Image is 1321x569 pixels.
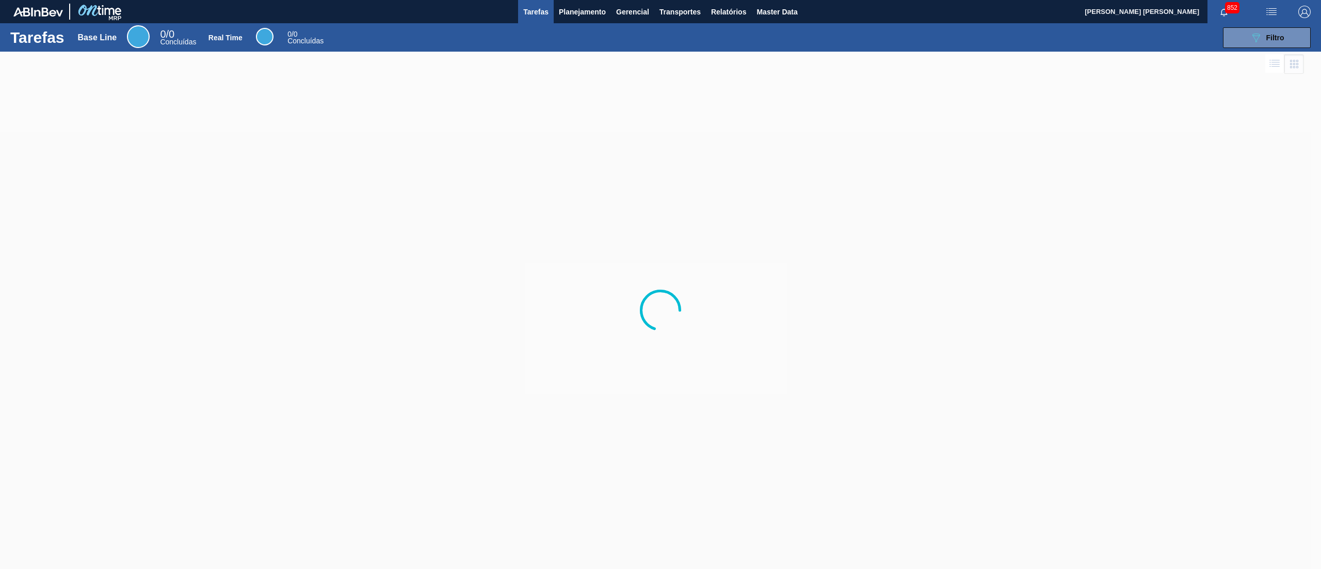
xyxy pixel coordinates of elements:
[711,6,746,18] span: Relatórios
[1223,27,1311,48] button: Filtro
[287,31,324,44] div: Real Time
[160,38,196,46] span: Concluídas
[78,33,117,42] div: Base Line
[13,7,63,17] img: TNhmsLtSVTkK8tSr43FrP2fwEKptu5GPRR3wAAAABJRU5ErkJggg==
[1298,6,1311,18] img: Logout
[287,30,297,38] span: / 0
[160,28,174,40] span: / 0
[616,6,649,18] span: Gerencial
[1225,2,1239,13] span: 852
[10,31,65,43] h1: Tarefas
[208,34,243,42] div: Real Time
[160,30,196,45] div: Base Line
[256,28,273,45] div: Real Time
[1207,5,1241,19] button: Notificações
[1265,6,1278,18] img: userActions
[559,6,606,18] span: Planejamento
[287,30,292,38] span: 0
[756,6,797,18] span: Master Data
[287,37,324,45] span: Concluídas
[1266,34,1284,42] span: Filtro
[659,6,701,18] span: Transportes
[160,28,166,40] span: 0
[127,25,150,48] div: Base Line
[523,6,549,18] span: Tarefas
